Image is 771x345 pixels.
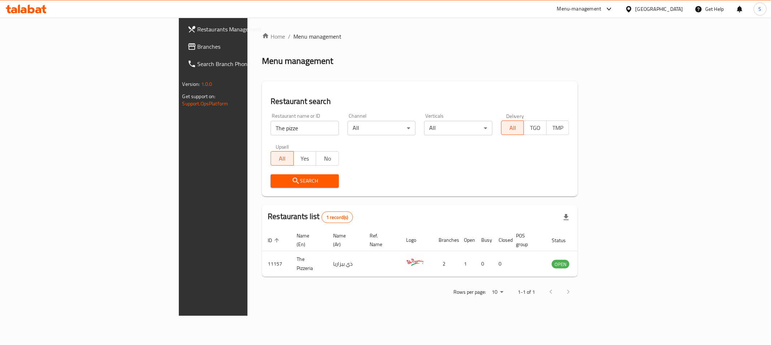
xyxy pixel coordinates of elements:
[370,231,392,249] span: Ref. Name
[198,60,302,68] span: Search Branch Phone
[333,231,355,249] span: Name (Ar)
[424,121,492,135] div: All
[182,99,228,108] a: Support.OpsPlatform
[433,251,458,277] td: 2
[501,121,524,135] button: All
[552,260,569,268] span: OPEN
[506,113,524,118] label: Delivery
[316,151,339,166] button: No
[276,176,333,185] span: Search
[527,123,544,133] span: TGO
[182,38,307,55] a: Branches
[557,209,575,226] div: Export file
[268,211,353,223] h2: Restaurants list
[276,144,289,149] label: Upsell
[274,153,291,164] span: All
[348,121,416,135] div: All
[322,214,353,221] span: 1 record(s)
[271,121,339,135] input: Search for restaurant name or ID..
[182,92,216,101] span: Get support on:
[493,251,510,277] td: 0
[271,174,339,188] button: Search
[516,231,537,249] span: POS group
[198,25,302,34] span: Restaurants Management
[293,32,341,41] span: Menu management
[475,229,493,251] th: Busy
[489,287,506,298] div: Rows per page:
[271,96,569,107] h2: Restaurant search
[453,288,486,297] p: Rows per page:
[291,251,327,277] td: The Pizzeria
[262,32,578,41] nav: breadcrumb
[182,79,200,89] span: Version:
[297,231,319,249] span: Name (En)
[327,251,364,277] td: ذي بيزاريا
[493,229,510,251] th: Closed
[524,121,547,135] button: TGO
[458,251,475,277] td: 1
[557,5,602,13] div: Menu-management
[297,153,314,164] span: Yes
[458,229,475,251] th: Open
[475,251,493,277] td: 0
[518,288,535,297] p: 1-1 of 1
[400,229,433,251] th: Logo
[504,123,521,133] span: All
[550,123,567,133] span: TMP
[546,121,569,135] button: TMP
[198,42,302,51] span: Branches
[433,229,458,251] th: Branches
[271,151,294,166] button: All
[201,79,212,89] span: 1.0.0
[322,211,353,223] div: Total records count
[319,153,336,164] span: No
[293,151,316,166] button: Yes
[268,236,281,245] span: ID
[636,5,683,13] div: [GEOGRAPHIC_DATA]
[182,55,307,73] a: Search Branch Phone
[552,236,575,245] span: Status
[182,21,307,38] a: Restaurants Management
[262,229,609,277] table: enhanced table
[759,5,762,13] span: S
[406,253,424,271] img: The Pizzeria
